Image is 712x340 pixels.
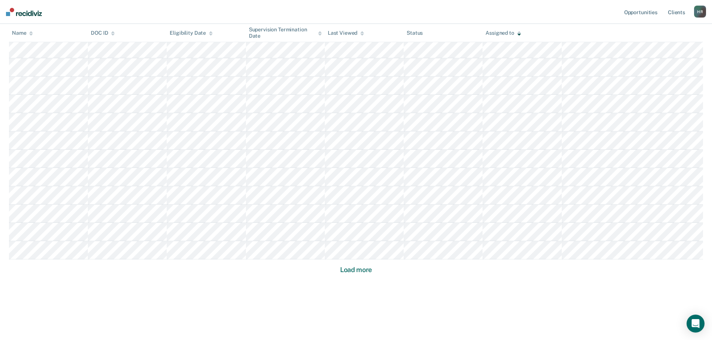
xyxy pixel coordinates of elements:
div: Eligibility Date [170,30,213,36]
div: Open Intercom Messenger [687,315,705,333]
div: Assigned to [486,30,521,36]
div: DOC ID [91,30,115,36]
div: Name [12,30,33,36]
div: H R [694,6,706,18]
div: Status [407,30,423,36]
button: HR [694,6,706,18]
button: Load more [338,265,374,274]
img: Recidiviz [6,8,42,16]
div: Supervision Termination Date [249,26,322,39]
div: Last Viewed [328,30,364,36]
